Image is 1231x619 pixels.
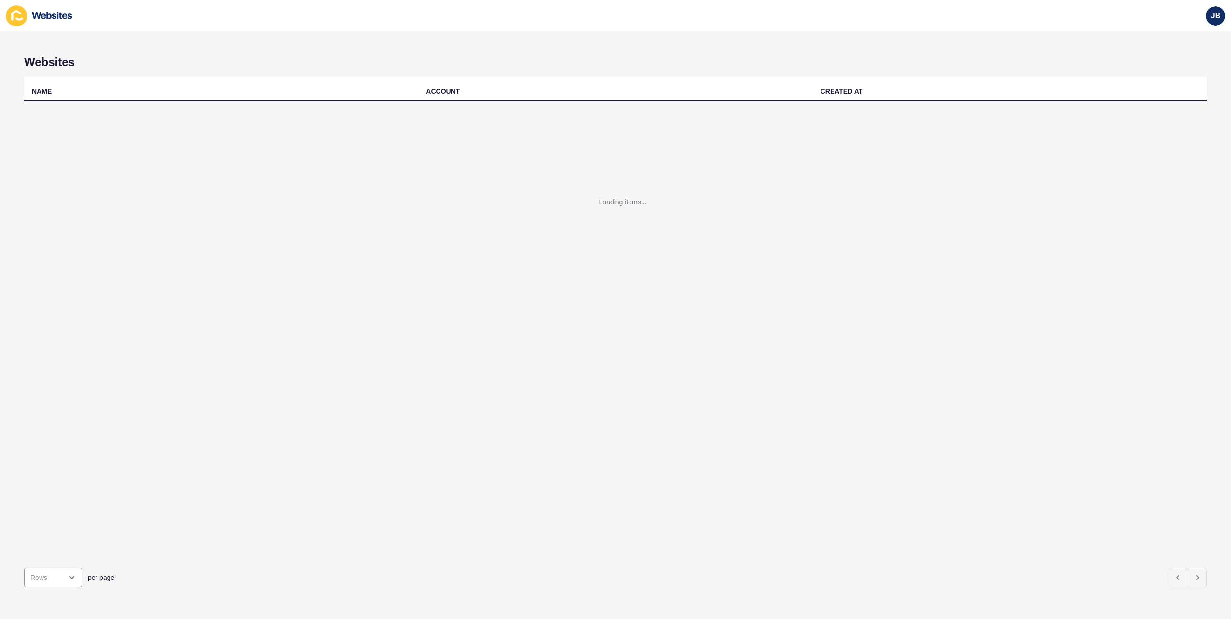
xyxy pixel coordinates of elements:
[24,55,1207,69] h1: Websites
[24,568,82,587] div: open menu
[88,573,114,582] span: per page
[821,86,863,96] div: CREATED AT
[1211,11,1220,21] span: JB
[599,197,647,207] div: Loading items...
[32,86,52,96] div: NAME
[426,86,460,96] div: ACCOUNT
